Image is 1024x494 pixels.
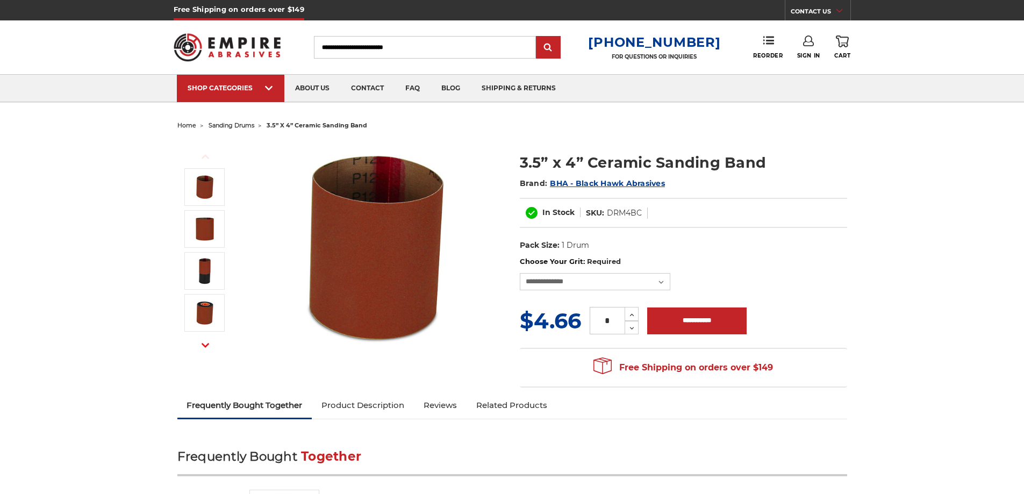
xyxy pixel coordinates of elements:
a: shipping & returns [471,75,567,102]
a: blog [431,75,471,102]
a: contact [340,75,395,102]
a: Reorder [753,35,783,59]
a: [PHONE_NUMBER] [588,34,720,50]
dt: SKU: [586,207,604,219]
span: 3.5” x 4” ceramic sanding band [267,121,367,129]
button: Next [192,334,218,357]
label: Choose Your Grit: [520,256,847,267]
small: Required [587,257,621,266]
img: 3.5” x 4” Ceramic Sanding Band [191,257,218,284]
dt: Pack Size: [520,240,560,251]
img: sanding band [191,216,218,242]
a: home [177,121,196,129]
span: Sign In [797,52,820,59]
span: In Stock [542,207,575,217]
div: SHOP CATEGORIES [188,84,274,92]
dd: 1 Drum [562,240,589,251]
a: Product Description [312,393,414,417]
button: Previous [192,145,218,168]
a: Reviews [414,393,467,417]
a: Frequently Bought Together [177,393,312,417]
span: Frequently Bought [177,449,297,464]
img: 3.5x4 inch ceramic sanding band for expanding rubber drum [191,174,218,201]
img: 3.5x4 inch ceramic sanding band for expanding rubber drum [269,141,484,356]
a: sanding drums [209,121,254,129]
a: Cart [834,35,850,59]
span: Reorder [753,52,783,59]
span: Together [301,449,361,464]
h1: 3.5” x 4” Ceramic Sanding Band [520,152,847,173]
a: faq [395,75,431,102]
p: FOR QUESTIONS OR INQUIRIES [588,53,720,60]
a: CONTACT US [791,5,850,20]
span: Free Shipping on orders over $149 [593,357,773,378]
img: Empire Abrasives [174,26,281,68]
a: Related Products [467,393,557,417]
dd: DRM4BC [607,207,642,219]
a: BHA - Black Hawk Abrasives [550,178,665,188]
a: about us [284,75,340,102]
input: Submit [538,37,559,59]
span: $4.66 [520,307,581,334]
span: Cart [834,52,850,59]
span: Brand: [520,178,548,188]
img: 4x11 sanding belt [191,299,218,326]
